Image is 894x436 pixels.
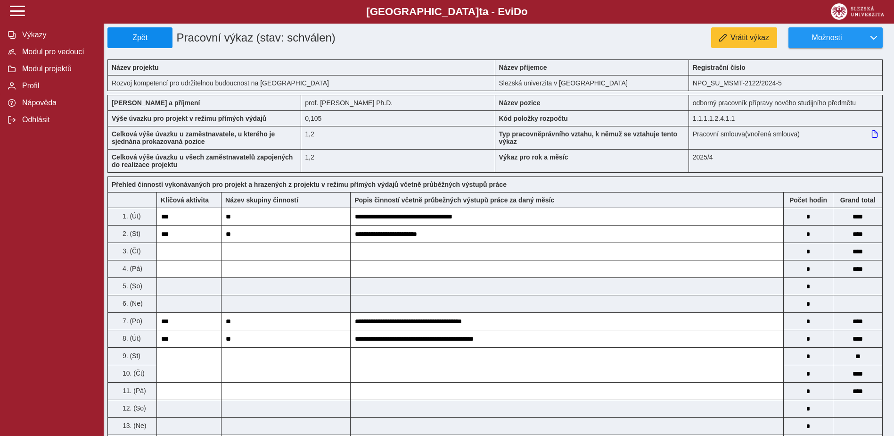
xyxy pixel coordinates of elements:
span: Odhlásit [19,116,96,124]
b: Název skupiny činností [225,196,298,204]
span: o [521,6,528,17]
div: Slezská univerzita v [GEOGRAPHIC_DATA] [495,75,689,91]
b: Název příjemce [499,64,547,71]
div: prof. [PERSON_NAME] Ph.D. [301,95,495,110]
b: Přehled činností vykonávaných pro projekt a hrazených z projektu v režimu přímých výdajů včetně p... [112,181,507,188]
button: Možnosti [788,27,865,48]
span: 5. (So) [121,282,142,290]
span: 11. (Pá) [121,387,146,394]
b: Popis činností včetně průbežných výstupů práce za daný měsíc [354,196,554,204]
span: Profil [19,82,96,90]
b: Celková výše úvazku u zaměstnavatele, u kterého je sjednána prokazovaná pozice [112,130,275,145]
button: Zpět [107,27,172,48]
span: Modul pro vedoucí [19,48,96,56]
span: Možnosti [796,34,857,42]
div: Pracovní smlouva (vnořená smlouva) [689,126,883,149]
span: Zpět [112,34,168,42]
button: Vrátit výkaz [711,27,777,48]
span: 8. (Út) [121,335,141,342]
span: Vrátit výkaz [730,34,769,42]
b: Název projektu [112,64,159,71]
span: 9. (St) [121,352,140,360]
b: Celková výše úvazku u všech zaměstnavatelů zapojených do realizace projektu [112,153,293,168]
b: Typ pracovněprávního vztahu, k němuž se vztahuje tento výkaz [499,130,678,145]
b: Suma za den přes všechny výkazy [833,196,882,204]
b: Výše úvazku pro projekt v režimu přímých výdajů [112,115,266,122]
b: Počet hodin [784,196,833,204]
b: Kód položky rozpočtu [499,115,568,122]
div: odborný pracovník přípravy nového studijního předmětu [689,95,883,110]
h1: Pracovní výkaz (stav: schválen) [172,27,434,48]
b: [GEOGRAPHIC_DATA] a - Evi [28,6,866,18]
div: 2025/4 [689,149,883,173]
span: 13. (Ne) [121,422,147,429]
div: NPO_SU_MSMT-2122/2024-5 [689,75,883,91]
div: 1.1.1.1.2.4.1.1 [689,110,883,126]
b: [PERSON_NAME] a příjmení [112,99,200,107]
span: 10. (Čt) [121,369,145,377]
div: 1,2 [301,126,495,149]
span: Modul projektů [19,65,96,73]
img: logo_web_su.png [831,3,884,20]
span: Nápověda [19,99,96,107]
div: 1,2 [301,149,495,173]
b: Registrační číslo [693,64,746,71]
b: Název pozice [499,99,541,107]
span: 1. (Út) [121,212,141,220]
div: Rozvoj kompetencí pro udržitelnou budoucnost na [GEOGRAPHIC_DATA] [107,75,495,91]
span: D [514,6,521,17]
span: Výkazy [19,31,96,39]
span: t [479,6,482,17]
span: 4. (Pá) [121,265,142,272]
span: 6. (Ne) [121,300,143,307]
b: Výkaz pro rok a měsíc [499,153,568,161]
span: 2. (St) [121,230,140,237]
div: 0,84 h / den. 4,2 h / týden. [301,110,495,126]
span: 7. (Po) [121,317,142,325]
b: Klíčová aktivita [161,196,209,204]
span: 3. (Čt) [121,247,141,255]
span: 12. (So) [121,404,146,412]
